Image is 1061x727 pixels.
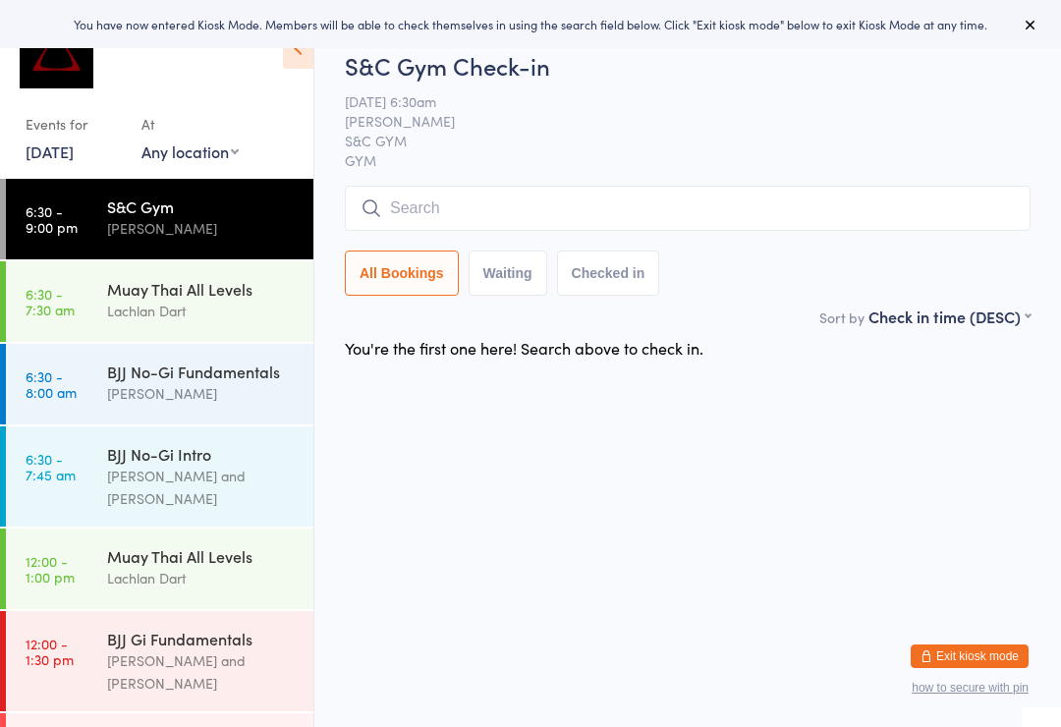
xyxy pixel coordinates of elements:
div: S&C Gym [107,196,297,217]
div: You're the first one here! Search above to check in. [345,337,703,359]
div: Any location [141,140,239,162]
div: BJJ No-Gi Fundamentals [107,361,297,382]
h2: S&C Gym Check-in [345,49,1031,82]
div: Events for [26,108,122,140]
span: GYM [345,150,1031,170]
span: [DATE] 6:30am [345,91,1000,111]
div: [PERSON_NAME] and [PERSON_NAME] [107,649,297,695]
time: 6:30 - 9:00 pm [26,203,78,235]
time: 6:30 - 8:00 am [26,368,77,400]
input: Search [345,186,1031,231]
button: All Bookings [345,251,459,296]
a: [DATE] [26,140,74,162]
a: 12:00 -1:30 pmBJJ Gi Fundamentals[PERSON_NAME] and [PERSON_NAME] [6,611,313,711]
div: [PERSON_NAME] [107,382,297,405]
div: BJJ Gi Fundamentals [107,628,297,649]
div: Lachlan Dart [107,300,297,322]
label: Sort by [819,308,865,327]
div: BJJ No-Gi Intro [107,443,297,465]
div: Muay Thai All Levels [107,545,297,567]
div: Muay Thai All Levels [107,278,297,300]
time: 12:00 - 1:30 pm [26,636,74,667]
div: At [141,108,239,140]
a: 6:30 -8:00 amBJJ No-Gi Fundamentals[PERSON_NAME] [6,344,313,424]
button: Waiting [469,251,547,296]
a: 6:30 -7:30 amMuay Thai All LevelsLachlan Dart [6,261,313,342]
div: [PERSON_NAME] and [PERSON_NAME] [107,465,297,510]
button: Exit kiosk mode [911,644,1029,668]
time: 6:30 - 7:30 am [26,286,75,317]
button: how to secure with pin [912,681,1029,695]
a: 12:00 -1:00 pmMuay Thai All LevelsLachlan Dart [6,529,313,609]
button: Checked in [557,251,660,296]
span: [PERSON_NAME] [345,111,1000,131]
a: 6:30 -9:00 pmS&C Gym[PERSON_NAME] [6,179,313,259]
a: 6:30 -7:45 amBJJ No-Gi Intro[PERSON_NAME] and [PERSON_NAME] [6,426,313,527]
time: 6:30 - 7:45 am [26,451,76,482]
div: [PERSON_NAME] [107,217,297,240]
div: You have now entered Kiosk Mode. Members will be able to check themselves in using the search fie... [31,16,1030,32]
div: Check in time (DESC) [868,306,1031,327]
div: Lachlan Dart [107,567,297,589]
time: 12:00 - 1:00 pm [26,553,75,585]
img: Dominance MMA Abbotsford [20,15,93,88]
span: S&C GYM [345,131,1000,150]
